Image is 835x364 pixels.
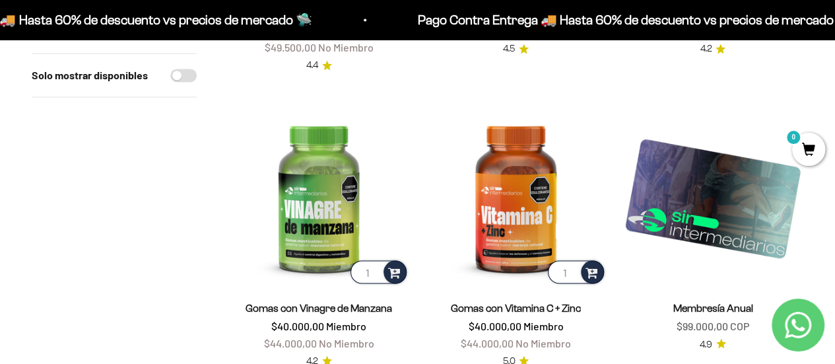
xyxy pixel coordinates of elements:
[319,336,374,349] span: No Miembro
[677,317,749,334] sale-price: $99.000,00 COP
[468,319,521,332] span: $40.000,00
[700,337,726,351] a: 4.94.9 de 5.0 estrellas
[700,42,725,56] a: 4.24.2 de 5.0 estrellas
[326,319,366,332] span: Miembro
[318,41,374,54] span: No Miembro
[673,302,752,313] a: Membresía Anual
[246,302,392,313] a: Gomas con Vinagre de Manzana
[792,143,825,158] a: 0
[271,319,324,332] span: $40.000,00
[306,58,332,73] a: 4.44.4 de 5.0 estrellas
[700,42,712,56] span: 4.2
[264,336,317,349] span: $44.000,00
[785,129,801,145] mark: 0
[516,336,571,349] span: No Miembro
[503,42,529,56] a: 4.54.5 de 5.0 estrellas
[461,336,514,349] span: $44.000,00
[503,42,515,56] span: 4.5
[306,58,318,73] span: 4.4
[32,67,148,84] label: Solo mostrar disponibles
[622,105,803,286] img: Membresía Anual
[265,41,316,54] span: $49.500,00
[523,319,563,332] span: Miembro
[700,337,712,351] span: 4.9
[451,302,581,313] a: Gomas con Vitamina C + Zinc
